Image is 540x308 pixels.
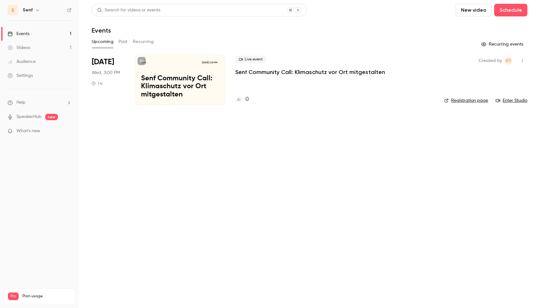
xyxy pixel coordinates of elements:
[235,95,249,104] a: 0
[8,45,30,51] div: Videos
[8,59,36,65] div: Audience
[8,99,71,106] li: help-dropdown-opener
[16,99,26,106] span: Help
[97,7,160,14] div: Search for videos or events
[8,31,29,37] div: Events
[22,294,71,299] span: Plan usage
[235,56,267,63] span: Live event
[92,37,114,47] button: Upcoming
[456,4,492,16] button: New video
[16,128,40,134] span: What's new
[23,7,33,13] h6: Senf
[141,75,219,99] p: Senf Community Call: Klimaschutz vor Ort mitgestalten
[92,27,111,34] h1: Events
[505,57,512,65] span: Oscar Pablo Thies
[16,114,41,120] a: SpeakerHub
[245,95,249,104] h4: 0
[135,54,225,105] a: Senf[DATE] 3:00 PMSenf Community Call: Klimaschutz vor Ort mitgestalten
[119,37,128,47] button: Past
[45,114,58,120] span: new
[11,7,14,14] span: S
[478,39,527,49] button: Recurring events
[235,68,385,76] a: Senf Community Call: Klimaschutz vor Ort mitgestalten
[92,54,125,105] div: Oct 29 Wed, 3:00 PM (Europe/Berlin)
[200,60,219,65] span: [DATE] 3:00 PM
[92,81,102,86] div: 1 h
[444,97,488,104] a: Registration page
[8,293,19,300] span: Pro
[496,97,527,104] a: Enter Studio
[479,57,502,65] span: Created by
[92,70,120,76] span: Wed, 3:00 PM
[8,72,33,79] div: Settings
[133,37,154,47] button: Recurring
[92,57,114,67] span: [DATE]
[494,4,527,16] button: Schedule
[506,57,511,65] span: OT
